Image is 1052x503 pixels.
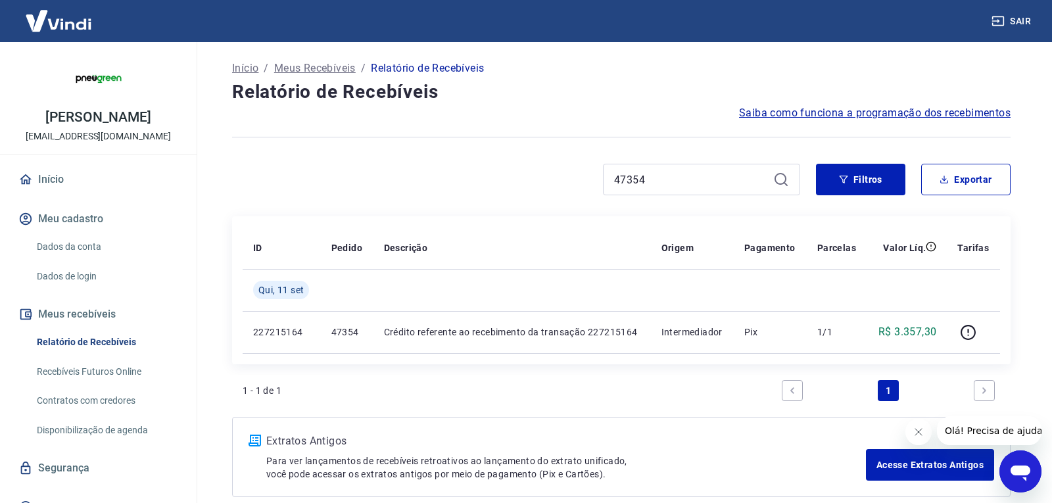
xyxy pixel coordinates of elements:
p: Pix [744,325,796,339]
img: Vindi [16,1,101,41]
span: Olá! Precisa de ajuda? [8,9,110,20]
p: Extratos Antigos [266,433,866,449]
a: Next page [974,380,995,401]
input: Busque pelo número do pedido [614,170,768,189]
p: Intermediador [661,325,723,339]
ul: Pagination [777,375,1000,406]
img: 36b89f49-da00-4180-b331-94a16d7a18d9.jpeg [72,53,125,105]
p: Origem [661,241,694,254]
a: Início [16,165,181,194]
a: Relatório de Recebíveis [32,329,181,356]
p: 47354 [331,325,363,339]
a: Dados de login [32,263,181,290]
p: 1/1 [817,325,857,339]
img: ícone [249,435,261,446]
p: / [361,60,366,76]
p: Pedido [331,241,362,254]
a: Segurança [16,454,181,483]
p: ID [253,241,262,254]
a: Meus Recebíveis [274,60,356,76]
iframe: Mensagem da empresa [937,416,1041,445]
a: Previous page [782,380,803,401]
a: Saiba como funciona a programação dos recebimentos [739,105,1011,121]
p: Parcelas [817,241,856,254]
button: Meu cadastro [16,204,181,233]
p: Tarifas [957,241,989,254]
p: Valor Líq. [883,241,926,254]
h4: Relatório de Recebíveis [232,79,1011,105]
a: Recebíveis Futuros Online [32,358,181,385]
button: Sair [989,9,1036,34]
a: Início [232,60,258,76]
a: Contratos com credores [32,387,181,414]
a: Acesse Extratos Antigos [866,449,994,481]
button: Meus recebíveis [16,300,181,329]
a: Page 1 is your current page [878,380,899,401]
p: Crédito referente ao recebimento da transação 227215164 [384,325,640,339]
span: Qui, 11 set [258,283,304,297]
button: Exportar [921,164,1011,195]
p: Pagamento [744,241,796,254]
iframe: Fechar mensagem [905,419,932,445]
a: Disponibilização de agenda [32,417,181,444]
a: Dados da conta [32,233,181,260]
p: Para ver lançamentos de recebíveis retroativos ao lançamento do extrato unificado, você pode aces... [266,454,866,481]
p: [PERSON_NAME] [45,110,151,124]
iframe: Botão para abrir a janela de mensagens [999,450,1041,492]
button: Filtros [816,164,905,195]
p: R$ 3.357,30 [878,324,936,340]
p: Relatório de Recebíveis [371,60,484,76]
p: 1 - 1 de 1 [243,384,281,397]
p: Descrição [384,241,428,254]
p: / [264,60,268,76]
p: 227215164 [253,325,310,339]
p: [EMAIL_ADDRESS][DOMAIN_NAME] [26,130,171,143]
